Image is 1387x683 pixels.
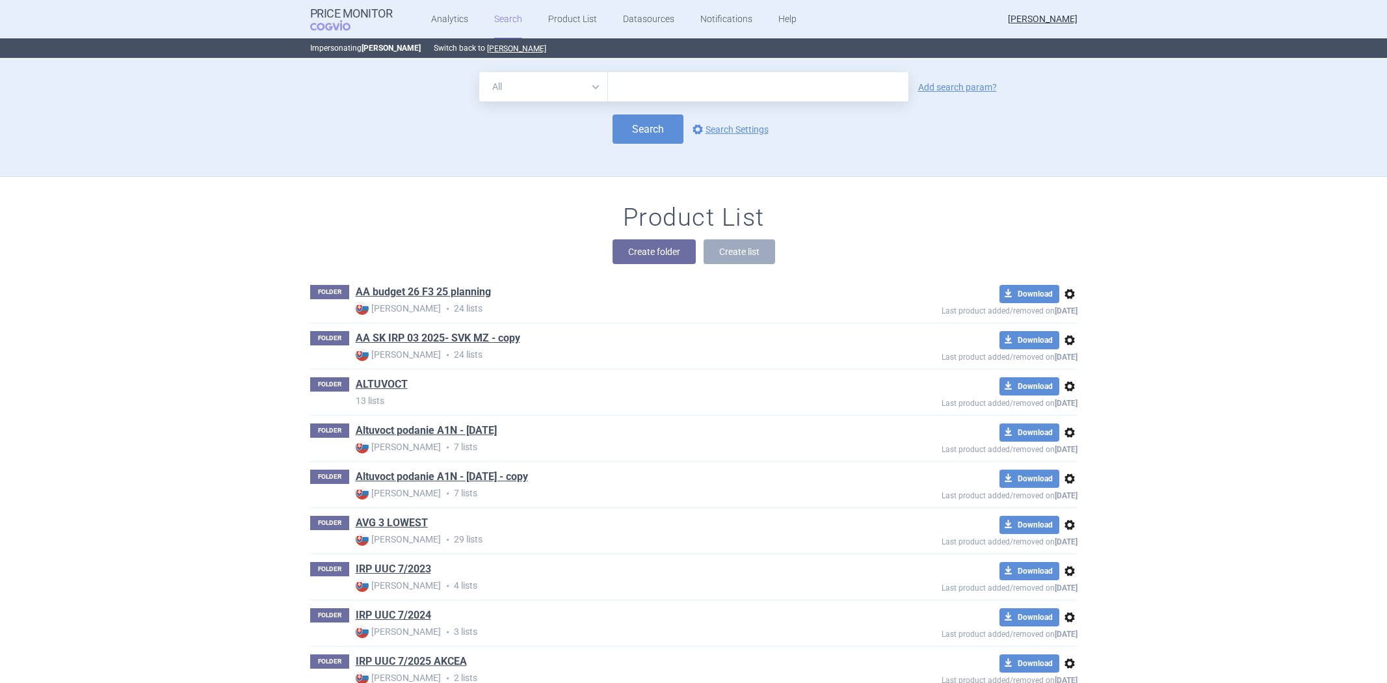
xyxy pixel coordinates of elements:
p: FOLDER [310,331,349,345]
button: Create list [704,239,775,264]
strong: [PERSON_NAME] [356,302,441,315]
p: 24 lists [356,348,847,362]
i: • [441,626,454,639]
img: SK [356,302,369,315]
p: 3 lists [356,625,847,639]
p: 7 lists [356,487,847,500]
button: Download [999,377,1059,395]
a: Altuvoct podanie A1N - [DATE] - copy [356,470,528,484]
p: FOLDER [310,562,349,576]
h1: IRP UUC 7/2025 AKCEA [356,654,467,671]
p: Last product added/removed on [847,534,1077,546]
h1: AA SK IRP 03 2025- SVK MZ - copy [356,331,520,348]
p: FOLDER [310,654,349,669]
p: Last product added/removed on [847,303,1077,315]
strong: [DATE] [1055,445,1077,454]
button: Download [999,608,1059,626]
p: Last product added/removed on [847,488,1077,500]
i: • [441,533,454,546]
button: Download [999,423,1059,442]
strong: [DATE] [1055,491,1077,500]
p: Last product added/removed on [847,395,1077,408]
a: ALTUVOCT [356,377,408,392]
a: IRP UUC 7/2024 [356,608,431,623]
p: FOLDER [310,516,349,530]
img: SK [356,487,369,500]
button: Download [999,654,1059,673]
button: Download [999,562,1059,580]
button: Download [999,516,1059,534]
strong: [DATE] [1055,306,1077,315]
strong: [PERSON_NAME] [356,440,441,453]
a: AA SK IRP 03 2025- SVK MZ - copy [356,331,520,345]
button: Search [613,114,683,144]
p: 4 lists [356,579,847,593]
img: SK [356,440,369,453]
h1: ALTUVOCT [356,377,408,394]
p: FOLDER [310,608,349,623]
p: 7 lists [356,440,847,454]
button: [PERSON_NAME] [487,44,546,54]
strong: Price Monitor [310,7,393,20]
a: Add search param? [918,83,997,92]
p: Last product added/removed on [847,442,1077,454]
p: FOLDER [310,423,349,438]
button: Create folder [613,239,696,264]
button: Download [999,470,1059,488]
p: FOLDER [310,285,349,299]
h1: Altuvoct podanie A1N - Nov 2024 - copy [356,470,528,487]
img: SK [356,533,369,546]
p: Impersonating Switch back to [310,38,1077,58]
strong: [PERSON_NAME] [356,579,441,592]
p: Last product added/removed on [847,626,1077,639]
img: SK [356,579,369,592]
strong: [DATE] [1055,399,1077,408]
i: • [441,441,454,454]
i: • [441,487,454,500]
h1: AA budget 26 F3 25 planning [356,285,491,302]
i: • [441,302,454,315]
p: 24 lists [356,302,847,315]
p: Last product added/removed on [847,580,1077,593]
img: SK [356,625,369,638]
a: AA budget 26 F3 25 planning [356,285,491,299]
a: Price MonitorCOGVIO [310,7,393,32]
a: Altuvoct podanie A1N - [DATE] [356,423,497,438]
p: FOLDER [310,470,349,484]
strong: [DATE] [1055,630,1077,639]
strong: [PERSON_NAME] [356,625,441,638]
button: Download [999,331,1059,349]
strong: [PERSON_NAME] [362,44,421,53]
p: 29 lists [356,533,847,546]
strong: [PERSON_NAME] [356,487,441,500]
a: IRP UUC 7/2023 [356,562,431,576]
i: • [441,349,454,362]
span: COGVIO [310,20,369,31]
p: Last product added/removed on [847,349,1077,362]
button: Download [999,285,1059,303]
strong: [DATE] [1055,353,1077,362]
p: 13 lists [356,394,847,407]
strong: [PERSON_NAME] [356,533,441,546]
strong: [DATE] [1055,537,1077,546]
i: • [441,580,454,593]
h1: AVG 3 LOWEST [356,516,428,533]
a: IRP UUC 7/2025 AKCEA [356,654,467,669]
h1: IRP UUC 7/2024 [356,608,431,625]
h1: Altuvoct podanie A1N - Nov 2024 [356,423,497,440]
strong: [DATE] [1055,583,1077,593]
a: Search Settings [690,122,769,137]
strong: [PERSON_NAME] [356,348,441,361]
a: AVG 3 LOWEST [356,516,428,530]
img: SK [356,348,369,361]
p: FOLDER [310,377,349,392]
h1: IRP UUC 7/2023 [356,562,431,579]
h1: Product List [623,203,765,233]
